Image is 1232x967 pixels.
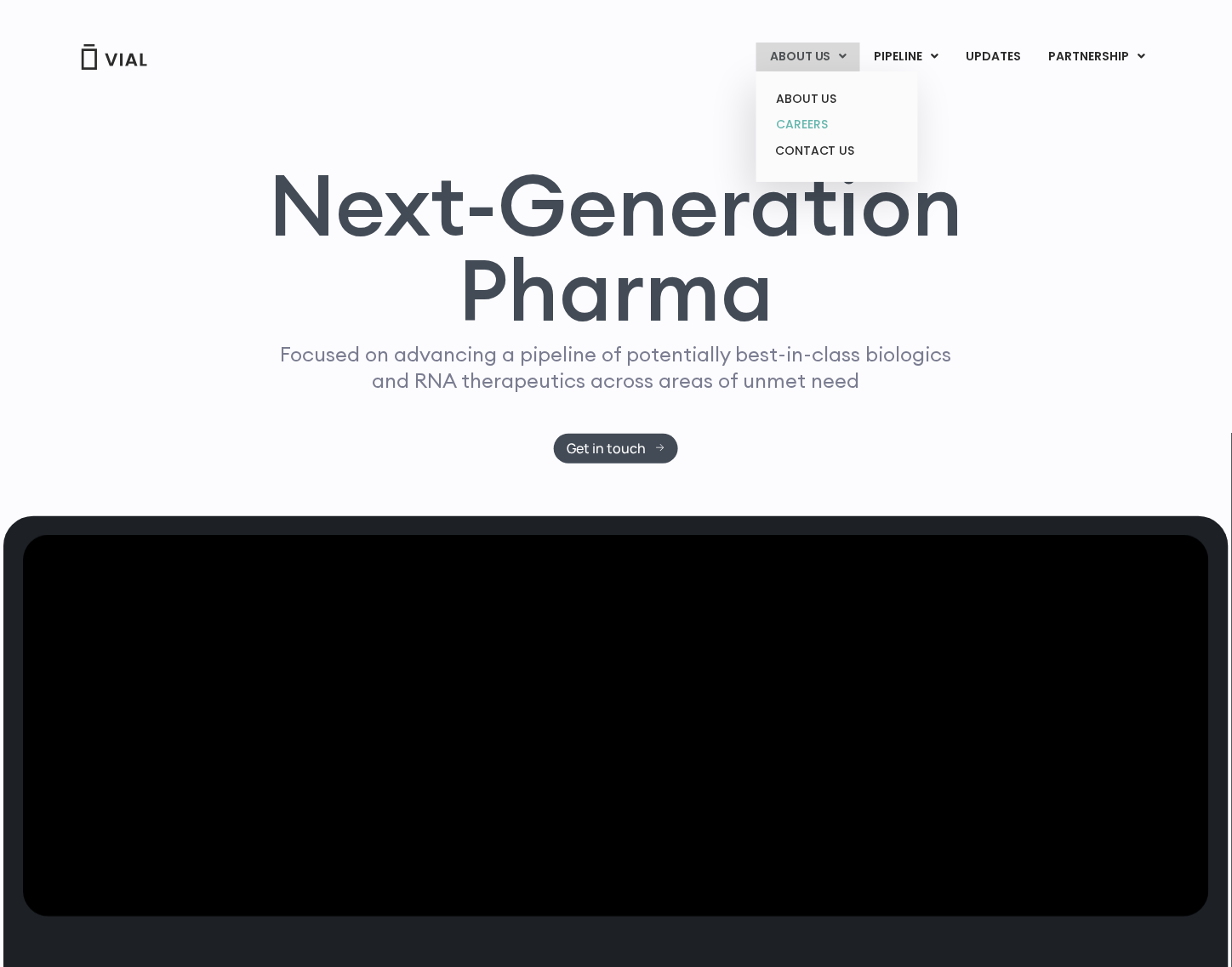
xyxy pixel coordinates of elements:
[568,442,647,455] span: Get in touch
[762,86,911,112] a: ABOUT US
[273,341,959,394] p: Focused on advancing a pipeline of potentially best-in-class biologics and RNA therapeutics acros...
[762,138,911,165] a: CONTACT US
[80,44,148,70] img: Vial Logo
[953,43,1035,71] a: UPDATES
[756,43,860,71] a: ABOUT USMenu Toggle
[861,43,952,71] a: PIPELINEMenu Toggle
[1035,43,1160,71] a: PARTNERSHIPMenu Toggle
[762,111,911,138] a: CAREERS
[248,162,984,333] h1: Next-Generation Pharma
[554,434,679,464] a: Get in touch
